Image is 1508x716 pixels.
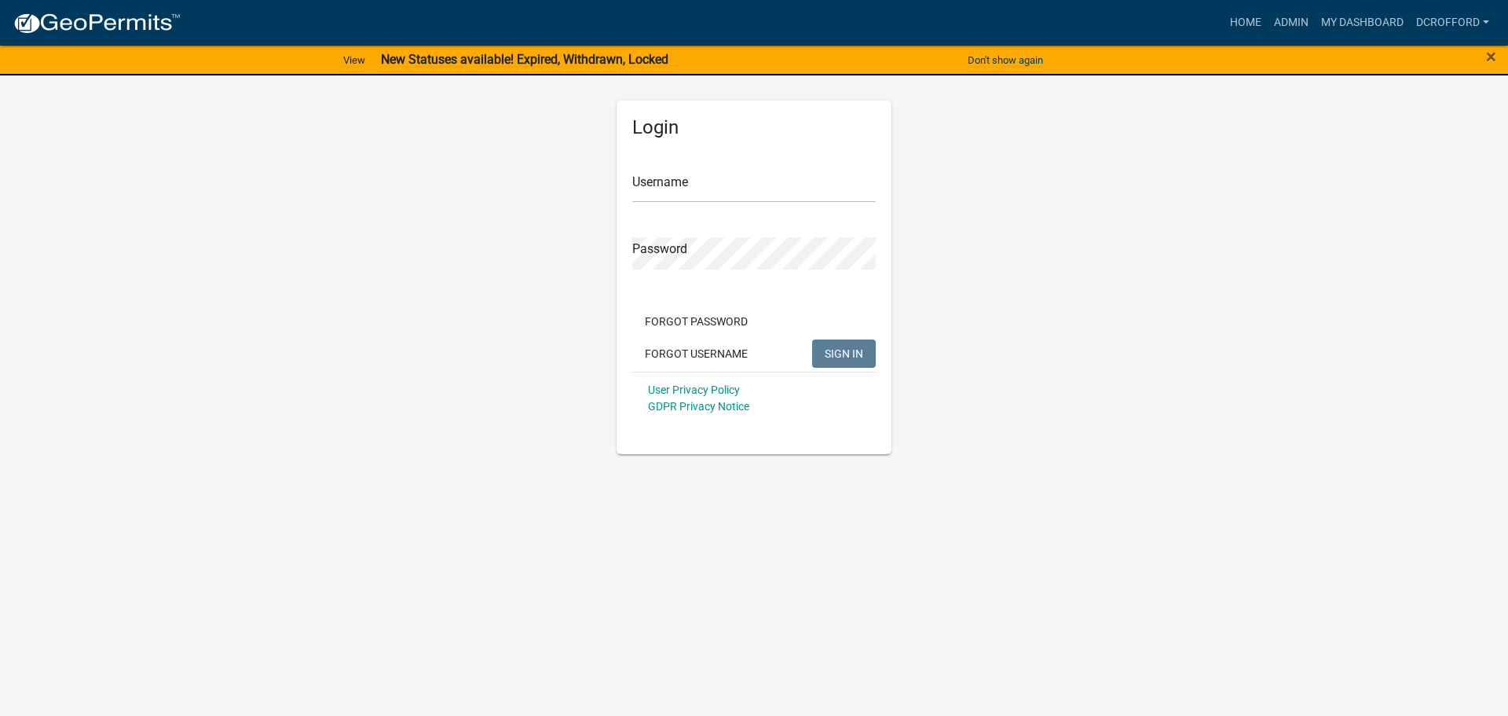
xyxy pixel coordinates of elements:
[337,47,372,73] a: View
[632,116,876,139] h5: Login
[1486,47,1496,66] button: Close
[1268,8,1315,38] a: Admin
[381,52,668,67] strong: New Statuses available! Expired, Withdrawn, Locked
[632,340,760,368] button: Forgot Username
[825,347,863,359] span: SIGN IN
[632,307,760,336] button: Forgot Password
[1224,8,1268,38] a: Home
[648,384,740,396] a: User Privacy Policy
[648,400,749,413] a: GDPR Privacy Notice
[812,340,876,368] button: SIGN IN
[1315,8,1410,38] a: My Dashboard
[961,47,1049,73] button: Don't show again
[1486,46,1496,68] span: ×
[1410,8,1495,38] a: dcrofford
